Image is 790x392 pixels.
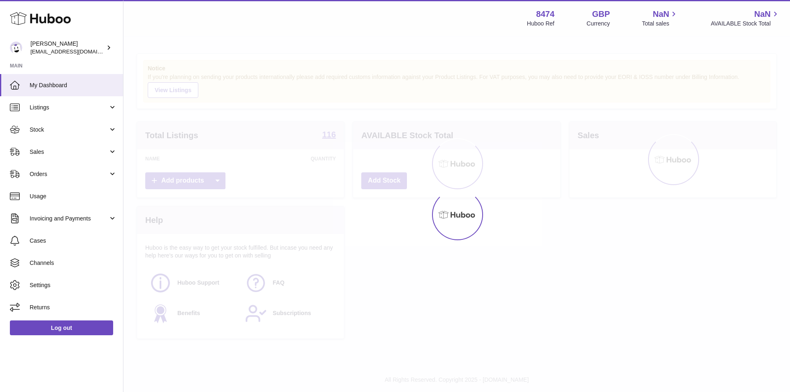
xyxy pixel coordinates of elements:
[30,304,117,311] span: Returns
[30,104,108,111] span: Listings
[642,9,678,28] a: NaN Total sales
[30,126,108,134] span: Stock
[653,9,669,20] span: NaN
[527,20,555,28] div: Huboo Ref
[30,81,117,89] span: My Dashboard
[10,42,22,54] img: orders@neshealth.com
[30,48,121,55] span: [EMAIL_ADDRESS][DOMAIN_NAME]
[642,20,678,28] span: Total sales
[10,320,113,335] a: Log out
[30,193,117,200] span: Usage
[30,215,108,223] span: Invoicing and Payments
[30,281,117,289] span: Settings
[711,9,780,28] a: NaN AVAILABLE Stock Total
[711,20,780,28] span: AVAILABLE Stock Total
[536,9,555,20] strong: 8474
[30,170,108,178] span: Orders
[30,148,108,156] span: Sales
[30,237,117,245] span: Cases
[30,259,117,267] span: Channels
[587,20,610,28] div: Currency
[754,9,771,20] span: NaN
[592,9,610,20] strong: GBP
[30,40,105,56] div: [PERSON_NAME]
